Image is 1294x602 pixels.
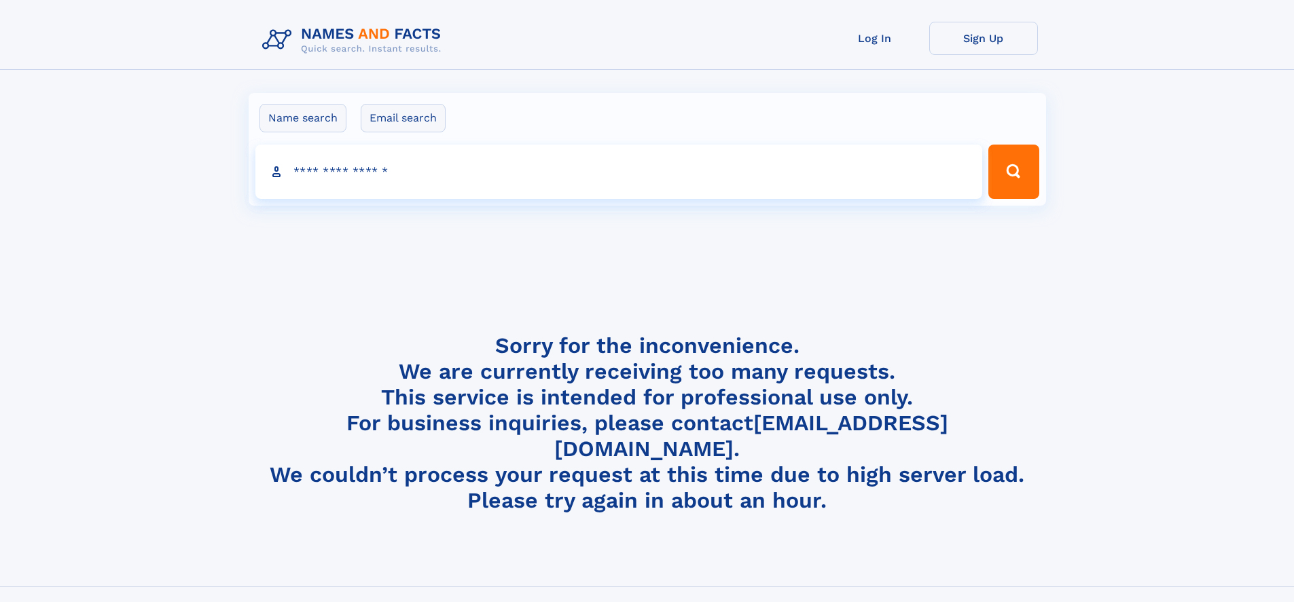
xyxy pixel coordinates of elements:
[821,22,929,55] a: Log In
[554,410,948,462] a: [EMAIL_ADDRESS][DOMAIN_NAME]
[257,333,1038,514] h4: Sorry for the inconvenience. We are currently receiving too many requests. This service is intend...
[259,104,346,132] label: Name search
[255,145,983,199] input: search input
[988,145,1039,199] button: Search Button
[257,22,452,58] img: Logo Names and Facts
[929,22,1038,55] a: Sign Up
[361,104,446,132] label: Email search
